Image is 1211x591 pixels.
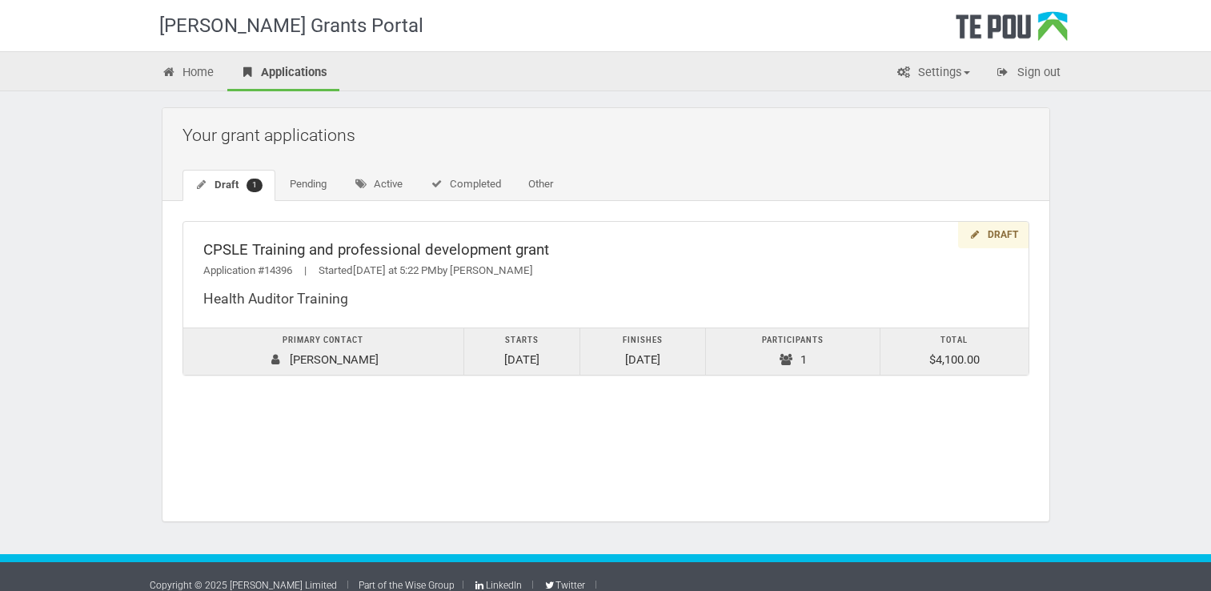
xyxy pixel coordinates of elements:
[182,170,276,201] a: Draft
[292,264,319,276] span: |
[984,56,1073,91] a: Sign out
[359,580,455,591] a: Part of the Wise Group
[183,328,464,375] td: [PERSON_NAME]
[880,328,1028,375] td: $4,100.00
[464,328,579,375] td: [DATE]
[227,56,339,91] a: Applications
[203,242,1008,259] div: CPSLE Training and professional development grant
[884,56,982,91] a: Settings
[341,170,415,200] a: Active
[474,580,522,591] a: LinkedIn
[150,56,227,91] a: Home
[958,222,1028,248] div: Draft
[191,332,456,349] div: Primary contact
[956,11,1068,51] div: Te Pou Logo
[353,264,437,276] span: [DATE] at 5:22 PM
[150,580,337,591] a: Copyright © 2025 [PERSON_NAME] Limited
[203,291,1008,308] div: Health Auditor Training
[515,170,566,200] a: Other
[203,263,1008,279] div: Application #14396 Started by [PERSON_NAME]
[247,179,263,192] span: 1
[472,332,571,349] div: Starts
[417,170,514,200] a: Completed
[579,328,706,375] td: [DATE]
[888,332,1021,349] div: Total
[706,328,880,375] td: 1
[543,580,585,591] a: Twitter
[277,170,339,200] a: Pending
[182,116,1037,154] h2: Your grant applications
[714,332,871,349] div: Participants
[588,332,698,349] div: Finishes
